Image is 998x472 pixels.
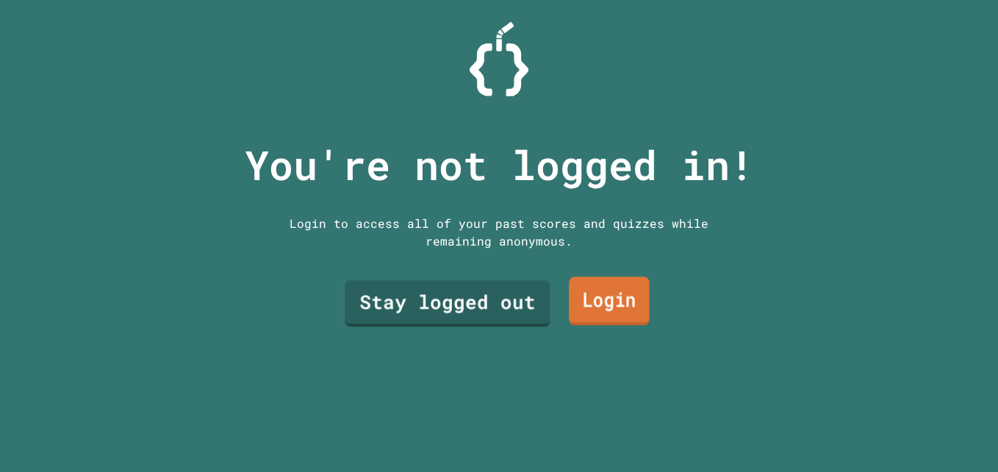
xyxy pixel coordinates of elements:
[936,413,983,457] iframe: chat widget
[245,135,754,196] p: You're not logged in!
[569,276,650,325] a: Login
[470,22,528,96] img: Logo.svg
[345,280,550,326] a: Stay logged out
[279,215,719,250] div: Login to access all of your past scores and quizzes while remaining anonymous.
[876,349,983,412] iframe: chat widget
